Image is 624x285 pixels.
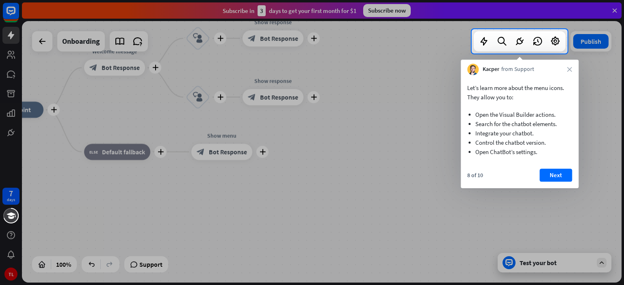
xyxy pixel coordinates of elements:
[539,169,572,182] button: Next
[475,138,564,147] li: Control the chatbot version.
[475,147,564,156] li: Open ChatBot’s settings.
[467,171,483,179] div: 8 of 10
[6,3,31,28] button: Open LiveChat chat widget
[483,65,499,73] span: Kacper
[501,65,534,73] span: from Support
[475,110,564,119] li: Open the Visual Builder actions.
[475,119,564,129] li: Search for the chatbot elements.
[567,67,572,72] i: close
[475,129,564,138] li: Integrate your chatbot.
[467,83,572,102] p: Let’s learn more about the menu icons. They allow you to:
